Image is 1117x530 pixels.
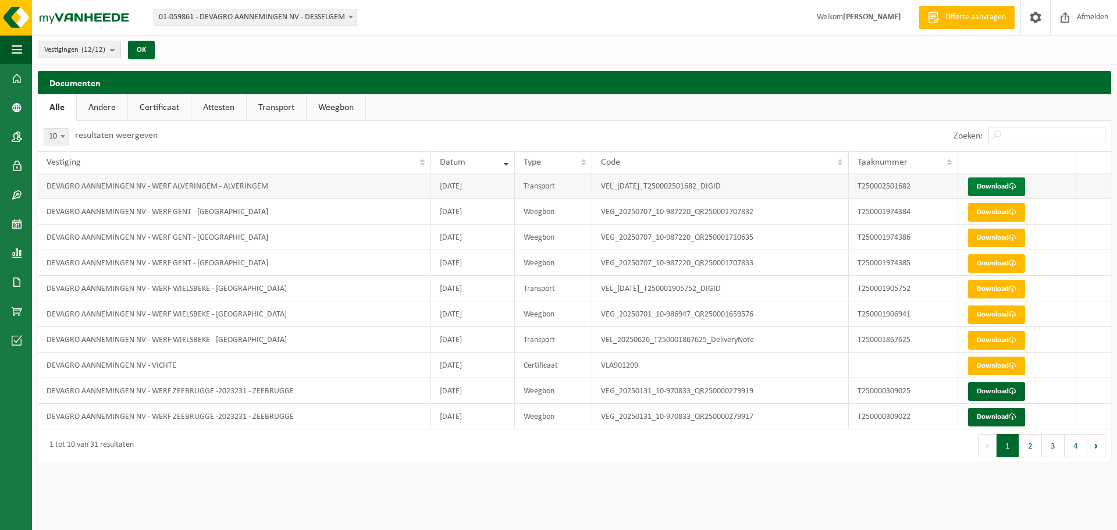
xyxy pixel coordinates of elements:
[997,434,1019,457] button: 1
[849,250,958,276] td: T250001974385
[431,301,515,327] td: [DATE]
[968,280,1025,298] a: Download
[431,378,515,404] td: [DATE]
[44,129,69,145] span: 10
[38,327,431,353] td: DEVAGRO AANNEMINGEN NV - WERF WIELSBEKE - [GEOGRAPHIC_DATA]
[524,158,541,167] span: Type
[431,199,515,225] td: [DATE]
[515,173,592,199] td: Transport
[592,378,849,404] td: VEG_20250131_10-970833_QR250000279919
[968,357,1025,375] a: Download
[919,6,1015,29] a: Offerte aanvragen
[849,378,958,404] td: T250000309025
[515,327,592,353] td: Transport
[38,250,431,276] td: DEVAGRO AANNEMINGEN NV - WERF GENT - [GEOGRAPHIC_DATA]
[38,301,431,327] td: DEVAGRO AANNEMINGEN NV - WERF WIELSBEKE - [GEOGRAPHIC_DATA]
[849,301,958,327] td: T250001906941
[849,276,958,301] td: T250001905752
[38,225,431,250] td: DEVAGRO AANNEMINGEN NV - WERF GENT - [GEOGRAPHIC_DATA]
[968,254,1025,273] a: Download
[592,199,849,225] td: VEG_20250707_10-987220_QR250001707832
[515,378,592,404] td: Weegbon
[849,225,958,250] td: T250001974386
[431,250,515,276] td: [DATE]
[154,9,357,26] span: 01-059861 - DEVAGRO AANNEMINGEN NV - DESSELGEM
[431,173,515,199] td: [DATE]
[154,9,357,26] span: 01-059861 - DEVAGRO AANNEMINGEN NV - DESSELGEM
[440,158,465,167] span: Datum
[592,276,849,301] td: VEL_[DATE]_T250001905752_DIGID
[307,94,365,121] a: Weegbon
[601,158,620,167] span: Code
[515,225,592,250] td: Weegbon
[968,177,1025,196] a: Download
[968,408,1025,426] a: Download
[38,71,1111,94] h2: Documenten
[38,353,431,378] td: DEVAGRO AANNEMINGEN NV - VICHTE
[81,46,105,54] count: (12/12)
[592,225,849,250] td: VEG_20250707_10-987220_QR250001710635
[1065,434,1087,457] button: 4
[47,158,81,167] span: Vestiging
[515,353,592,378] td: Certificaat
[968,382,1025,401] a: Download
[515,276,592,301] td: Transport
[44,128,69,145] span: 10
[843,13,901,22] strong: [PERSON_NAME]
[191,94,246,121] a: Attesten
[849,327,958,353] td: T250001867625
[968,229,1025,247] a: Download
[38,378,431,404] td: DEVAGRO AANNEMINGEN NV - WERF ZEEBRUGGE -2023231 - ZEEBRUGGE
[38,404,431,429] td: DEVAGRO AANNEMINGEN NV - WERF ZEEBRUGGE -2023231 - ZEEBRUGGE
[515,404,592,429] td: Weegbon
[1042,434,1065,457] button: 3
[1019,434,1042,457] button: 2
[128,94,191,121] a: Certificaat
[592,301,849,327] td: VEG_20250701_10-986947_QR250001659576
[858,158,908,167] span: Taaknummer
[849,404,958,429] td: T250000309022
[431,276,515,301] td: [DATE]
[954,131,983,141] label: Zoeken:
[247,94,306,121] a: Transport
[968,331,1025,350] a: Download
[978,434,997,457] button: Previous
[431,327,515,353] td: [DATE]
[75,131,158,140] label: resultaten weergeven
[431,225,515,250] td: [DATE]
[431,404,515,429] td: [DATE]
[44,435,134,456] div: 1 tot 10 van 31 resultaten
[431,353,515,378] td: [DATE]
[515,301,592,327] td: Weegbon
[44,41,105,59] span: Vestigingen
[592,173,849,199] td: VEL_[DATE]_T250002501682_DIGID
[1087,434,1105,457] button: Next
[592,327,849,353] td: VEL_20250626_T250001867625_DeliveryNote
[592,404,849,429] td: VEG_20250131_10-970833_QR250000279917
[38,41,121,58] button: Vestigingen(12/12)
[849,173,958,199] td: T250002501682
[38,173,431,199] td: DEVAGRO AANNEMINGEN NV - WERF ALVERINGEM - ALVERINGEM
[128,41,155,59] button: OK
[968,203,1025,222] a: Download
[38,94,76,121] a: Alle
[515,199,592,225] td: Weegbon
[515,250,592,276] td: Weegbon
[592,250,849,276] td: VEG_20250707_10-987220_QR250001707833
[38,276,431,301] td: DEVAGRO AANNEMINGEN NV - WERF WIELSBEKE - [GEOGRAPHIC_DATA]
[849,199,958,225] td: T250001974384
[77,94,127,121] a: Andere
[38,199,431,225] td: DEVAGRO AANNEMINGEN NV - WERF GENT - [GEOGRAPHIC_DATA]
[942,12,1009,23] span: Offerte aanvragen
[592,353,849,378] td: VLA901209
[968,305,1025,324] a: Download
